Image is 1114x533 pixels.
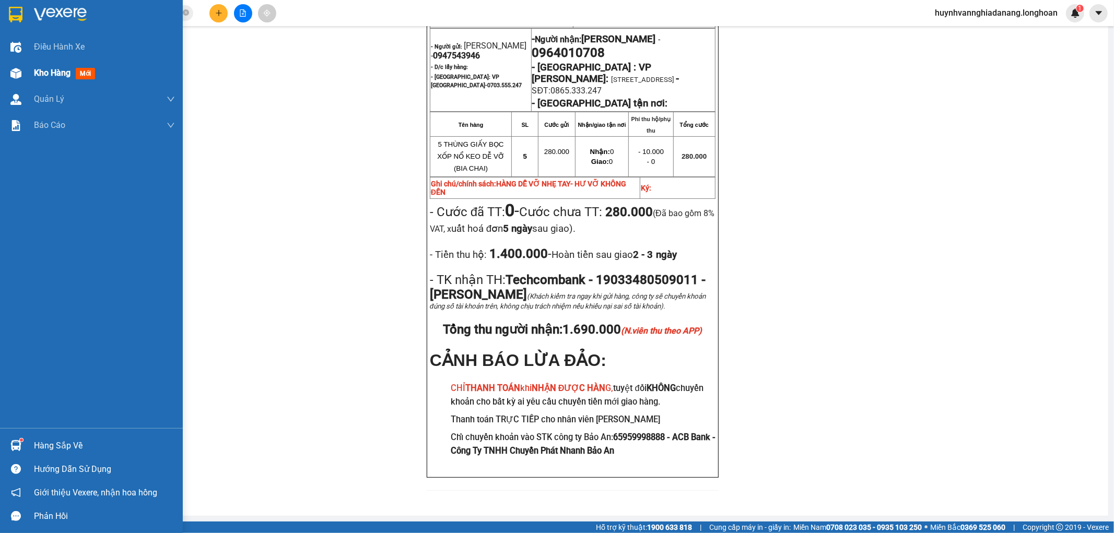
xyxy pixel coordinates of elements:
span: close-circle [183,9,189,16]
span: Mã đơn: DNTK1110250002 [4,63,160,77]
span: SĐT: [532,86,551,96]
span: - Tiền thu hộ: [430,249,487,260]
span: [PERSON_NAME] [582,33,656,45]
span: - [GEOGRAPHIC_DATA]: VP [GEOGRAPHIC_DATA]- [431,74,522,89]
div: Hàng sắp về [34,438,175,454]
strong: - [GEOGRAPHIC_DATA] tận nơi: [532,98,668,109]
span: Miền Nam [793,522,922,533]
img: icon-new-feature [1071,8,1080,18]
span: 0703.555.247 [487,82,522,89]
span: CHỈ khi G, [451,383,614,393]
span: - [676,73,679,85]
span: Giới thiệu Vexere, nhận hoa hồng [34,486,157,499]
img: warehouse-icon [10,440,21,451]
span: 280.000 [682,152,707,160]
span: 0865.333.247 [550,86,602,96]
strong: - D/c lấy hàng: [431,64,468,70]
strong: 1900 633 818 [647,523,692,531]
span: ngày [656,249,677,260]
span: 280.000 [544,148,569,156]
span: Quản Lý [34,92,64,105]
strong: Tên hàng [459,122,483,128]
span: | [700,522,701,533]
span: 0964010708 [532,45,605,60]
span: down [167,121,175,129]
strong: Ký: [641,184,651,192]
strong: 0 [505,200,514,220]
span: Điều hành xe [34,40,85,53]
button: file-add [234,4,252,22]
span: - 10.000 [638,148,664,156]
img: warehouse-icon [10,68,21,79]
span: - TK nhận TH: [430,273,506,287]
span: [STREET_ADDRESS] [612,76,675,84]
span: down [167,95,175,103]
strong: CSKH: [29,35,55,44]
strong: KHÔNG [647,383,676,393]
button: aim [258,4,276,22]
span: 1 [1078,5,1082,12]
span: (Khách kiểm tra ngay khi gửi hàng, công ty sẽ chuyển khoản đúng số tài khoản trên, không chịu trá... [430,292,706,310]
strong: Ghi chú/chính sách: [431,180,626,196]
strong: - Người gửi: [431,43,462,50]
strong: 0369 525 060 [960,523,1005,531]
span: plus [215,9,222,17]
span: (Đã bao gồm 8% VAT, x [430,208,714,234]
span: file-add [239,9,247,17]
span: - 0 [647,158,655,165]
span: huynhvannghiadanang.longhoan [927,6,1066,19]
span: Cung cấp máy in - giấy in: [709,522,791,533]
span: 0 [590,148,614,156]
em: (N.viên thu theo APP) [621,326,702,336]
strong: THANH TOÁN [465,383,520,393]
span: message [11,511,21,521]
sup: 1 [1076,5,1084,12]
span: Người nhận: [535,34,656,44]
span: notification [11,488,21,498]
strong: Cước gửi [544,122,569,128]
span: [PHONE_NUMBER] [4,35,79,54]
span: [PERSON_NAME] - [431,41,526,61]
div: Phản hồi [34,508,175,524]
strong: 280.000 [605,205,653,219]
h3: Chỉ chuyển khoản vào STK công ty Bảo An: [451,431,716,457]
span: CẢNH BÁO LỪA ĐẢO: [430,351,606,370]
span: Báo cáo [34,119,65,132]
span: - Cước đã TT: [430,205,519,219]
span: - [505,200,519,220]
strong: 5 ngày [503,223,532,234]
span: | [1013,522,1015,533]
span: 0 [591,158,613,165]
strong: Giao: [591,158,609,165]
span: 1.690.000 [562,322,702,337]
strong: NHẬN ĐƯỢC HÀN [532,383,606,393]
sup: 1 [20,439,23,442]
strong: SL [522,122,529,128]
strong: 2 - 3 [633,249,677,260]
span: Techcombank - 19033480509011 - [PERSON_NAME] [430,273,706,302]
strong: Phí thu hộ/phụ thu [631,116,671,134]
span: aim [263,9,271,17]
button: caret-down [1089,4,1108,22]
img: logo-vxr [9,7,22,22]
span: close-circle [183,8,189,18]
button: plus [209,4,228,22]
span: 0947543946 [433,51,480,61]
strong: 65959998888 - ACB Bank - Công Ty TNHH Chuyển Phát Nhanh Bảo An [451,432,716,456]
span: uất hoá đơn sau giao). [451,223,576,234]
span: 5 [523,152,527,160]
strong: 1.400.000 [487,246,548,261]
h3: Thanh toán TRỰC TIẾP cho nhân viên [PERSON_NAME] [451,413,716,427]
span: caret-down [1094,8,1104,18]
span: - [487,246,677,261]
span: Ngày in phiếu: 13:21 ngày [74,21,218,32]
img: solution-icon [10,120,21,131]
strong: PHIẾU DÁN LÊN HÀNG [77,5,215,19]
div: Hướng dẫn sử dụng [34,461,175,477]
strong: Tổng cước [680,122,709,128]
span: Kho hàng [34,68,71,78]
span: Miền Bắc [930,522,1005,533]
span: copyright [1056,524,1063,531]
span: mới [76,68,95,79]
img: warehouse-icon [10,94,21,105]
